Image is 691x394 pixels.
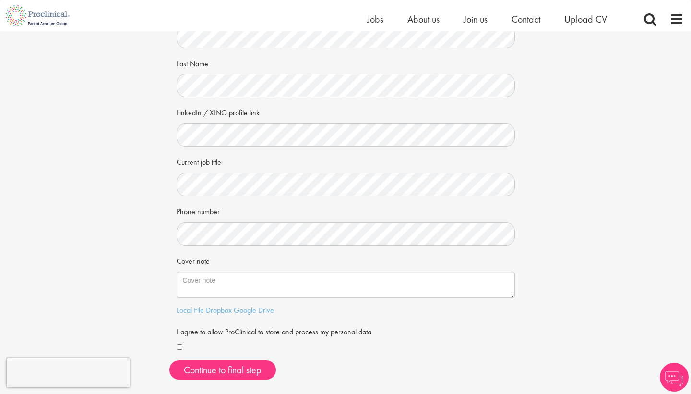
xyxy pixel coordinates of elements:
iframe: reCAPTCHA [7,358,130,387]
label: Phone number [177,203,220,218]
a: Google Drive [234,305,274,315]
label: Current job title [177,154,221,168]
button: Continue to final step [169,360,276,380]
label: LinkedIn / XING profile link [177,104,260,119]
a: Jobs [367,13,383,25]
img: Chatbot [660,363,689,392]
label: Last Name [177,55,208,70]
a: Contact [512,13,540,25]
a: Join us [464,13,488,25]
label: I agree to allow ProClinical to store and process my personal data [177,323,371,338]
a: Local File [177,305,204,315]
a: Dropbox [206,305,232,315]
label: Cover note [177,253,210,267]
a: About us [407,13,440,25]
a: Upload CV [564,13,607,25]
